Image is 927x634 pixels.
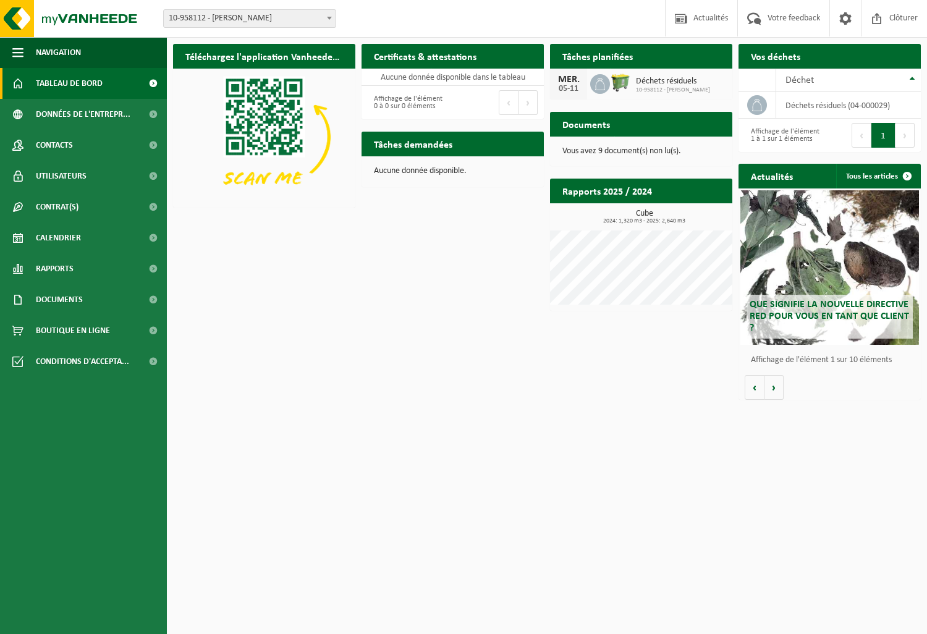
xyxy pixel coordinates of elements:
[36,130,73,161] span: Contacts
[751,356,915,365] p: Affichage de l'élément 1 sur 10 éléments
[374,167,531,175] p: Aucune donnée disponible.
[36,161,87,192] span: Utilisateurs
[836,164,920,188] a: Tous les articles
[636,87,710,94] span: 10-958112 - [PERSON_NAME]
[163,9,336,28] span: 10-958112 - DASILVA MARIO - HUCCORGNE
[764,375,784,400] button: Volgende
[556,85,581,93] div: 05-11
[785,75,814,85] span: Déchet
[368,89,447,116] div: Affichage de l'élément 0 à 0 sur 0 éléments
[739,44,813,68] h2: Vos déchets
[550,44,645,68] h2: Tâches planifiées
[739,164,805,188] h2: Actualités
[519,90,538,115] button: Next
[556,209,732,224] h3: Cube
[36,315,110,346] span: Boutique en ligne
[36,192,78,222] span: Contrat(s)
[36,99,130,130] span: Données de l'entrepr...
[610,72,631,93] img: WB-0660-HPE-GN-50
[776,92,921,119] td: déchets résiduels (04-000029)
[636,77,710,87] span: Déchets résiduels
[871,123,895,148] button: 1
[740,190,919,345] a: Que signifie la nouvelle directive RED pour vous en tant que client ?
[36,284,83,315] span: Documents
[362,44,489,68] h2: Certificats & attestations
[562,147,720,156] p: Vous avez 9 document(s) non lu(s).
[36,68,103,99] span: Tableau de bord
[550,179,664,203] h2: Rapports 2025 / 2024
[173,69,355,205] img: Download de VHEPlus App
[852,123,871,148] button: Previous
[36,346,129,377] span: Conditions d'accepta...
[164,10,336,27] span: 10-958112 - DASILVA MARIO - HUCCORGNE
[36,37,81,68] span: Navigation
[499,90,519,115] button: Previous
[362,132,465,156] h2: Tâches demandées
[556,218,732,224] span: 2024: 1,320 m3 - 2025: 2,640 m3
[36,253,74,284] span: Rapports
[895,123,915,148] button: Next
[556,75,581,85] div: MER.
[36,222,81,253] span: Calendrier
[362,69,544,86] td: Aucune donnée disponible dans le tableau
[173,44,355,68] h2: Téléchargez l'application Vanheede+ maintenant!
[745,375,764,400] button: Vorige
[625,203,731,227] a: Consulter les rapports
[745,122,824,149] div: Affichage de l'élément 1 à 1 sur 1 éléments
[550,112,622,136] h2: Documents
[750,300,909,333] span: Que signifie la nouvelle directive RED pour vous en tant que client ?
